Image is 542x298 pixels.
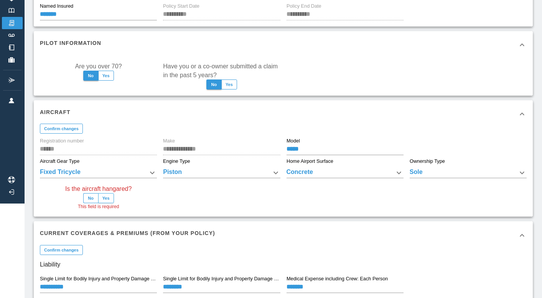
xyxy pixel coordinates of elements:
[75,62,122,71] label: Are you over 70?
[40,137,84,144] label: Registration number
[40,124,83,134] button: Confirm changes
[287,3,321,10] label: Policy End Date
[40,275,157,282] label: Single Limit for Bodily Injury and Property Damage Liability including Passengers: Each Occurrence
[410,158,445,165] label: Ownership Type
[40,39,101,47] h6: Pilot Information
[40,245,83,255] button: Confirm changes
[40,259,527,270] h6: Liability
[287,158,333,165] label: Home Airport Surface
[287,167,404,178] div: Concrete
[206,79,222,89] button: No
[65,184,132,193] label: Is the aircraft hangared?
[40,3,73,10] label: Named Insured
[78,203,119,211] span: This field is required
[34,221,533,249] div: Current Coverages & Premiums (from your policy)
[221,79,237,89] button: Yes
[34,100,533,128] div: Aircraft
[83,193,99,203] button: No
[163,275,280,282] label: Single Limit for Bodily Injury and Property Damage Liability: Each Passenger
[163,158,190,165] label: Engine Type
[163,167,280,178] div: Piston
[34,31,533,59] div: Pilot Information
[98,193,114,203] button: Yes
[163,62,280,79] label: Have you or a co-owner submitted a claim in the past 5 years?
[287,137,300,144] label: Model
[40,158,79,165] label: Aircraft Gear Type
[410,167,527,178] div: Sole
[163,137,175,144] label: Make
[40,229,215,237] h6: Current Coverages & Premiums (from your policy)
[40,108,71,116] h6: Aircraft
[98,71,114,81] button: Yes
[287,275,388,282] label: Medical Expense including Crew: Each Person
[40,167,157,178] div: Fixed Tricycle
[83,71,99,81] button: No
[163,3,199,10] label: Policy Start Date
